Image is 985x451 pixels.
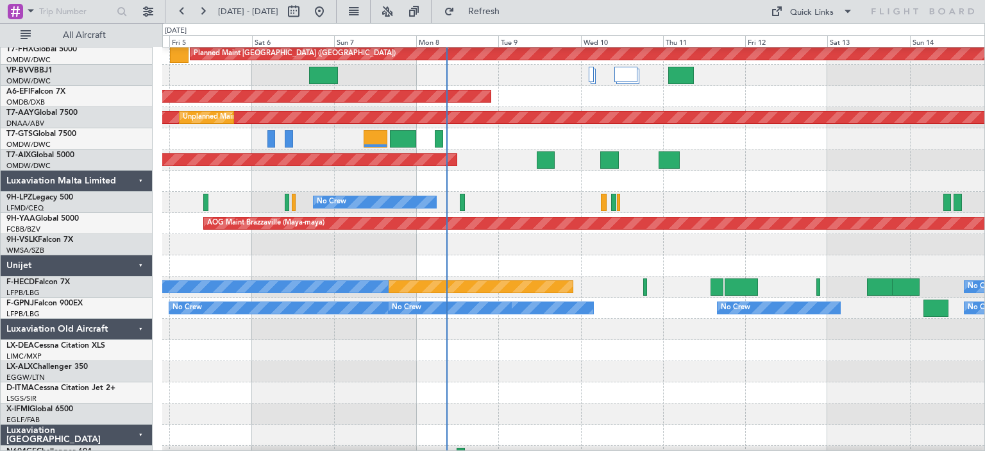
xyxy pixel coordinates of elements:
span: A6-EFI [6,88,30,96]
div: Sun 7 [334,35,416,47]
button: Quick Links [764,1,859,22]
span: F-GPNJ [6,300,34,307]
div: AOG Maint Brazzaville (Maya-maya) [207,214,324,233]
a: EGLF/FAB [6,415,40,425]
button: Refresh [438,1,515,22]
span: X-IFMI [6,405,29,413]
span: VP-BVV [6,67,34,74]
a: T7-AAYGlobal 7500 [6,109,78,117]
a: F-HECDFalcon 7X [6,278,70,286]
a: LX-ALXChallenger 350 [6,363,88,371]
div: Mon 8 [416,35,498,47]
div: Sat 6 [252,35,334,47]
a: OMDW/DWC [6,161,51,171]
span: T7-AIX [6,151,31,159]
span: LX-DEA [6,342,34,350]
a: D-ITMACessna Citation Jet 2+ [6,384,115,392]
a: EGGW/LTN [6,373,45,382]
div: Unplanned Maint [GEOGRAPHIC_DATA] (Al Maktoum Intl) [183,108,373,127]
button: All Aircraft [14,25,139,46]
span: Refresh [457,7,511,16]
a: LIMC/MXP [6,352,42,361]
a: WMSA/SZB [6,246,44,255]
a: F-GPNJFalcon 900EX [6,300,83,307]
a: VP-BVVBBJ1 [6,67,53,74]
span: F-HECD [6,278,35,286]
a: A6-EFIFalcon 7X [6,88,65,96]
span: T7-AAY [6,109,34,117]
div: No Crew [392,298,421,318]
span: All Aircraft [33,31,135,40]
input: Trip Number [39,2,113,21]
a: LX-DEACessna Citation XLS [6,342,105,350]
a: LSGS/SIR [6,394,37,404]
div: Tue 9 [498,35,580,47]
div: Planned Maint [GEOGRAPHIC_DATA] ([GEOGRAPHIC_DATA]) [194,44,396,64]
a: T7-FHXGlobal 5000 [6,46,77,53]
span: D-ITMA [6,384,34,392]
a: X-IFMIGlobal 6500 [6,405,73,413]
span: 9H-YAA [6,215,35,223]
div: No Crew [317,192,346,212]
a: LFPB/LBG [6,309,40,319]
span: LX-ALX [6,363,33,371]
a: OMDW/DWC [6,76,51,86]
a: T7-GTSGlobal 7500 [6,130,76,138]
a: OMDW/DWC [6,140,51,149]
span: [DATE] - [DATE] [218,6,278,17]
div: No Crew [721,298,750,318]
span: T7-GTS [6,130,33,138]
a: 9H-YAAGlobal 5000 [6,215,79,223]
a: FCBB/BZV [6,225,40,234]
a: LFPB/LBG [6,288,40,298]
a: 9H-VSLKFalcon 7X [6,236,73,244]
span: T7-FHX [6,46,33,53]
div: Sat 13 [827,35,909,47]
a: OMDB/DXB [6,98,45,107]
a: DNAA/ABV [6,119,44,128]
div: Fri 12 [745,35,827,47]
div: Fri 5 [169,35,251,47]
div: Wed 10 [581,35,663,47]
div: Quick Links [790,6,834,19]
div: Thu 11 [663,35,745,47]
span: 9H-LPZ [6,194,32,201]
div: [DATE] [165,26,187,37]
a: 9H-LPZLegacy 500 [6,194,73,201]
div: No Crew [173,298,202,318]
a: LFMD/CEQ [6,203,44,213]
span: 9H-VSLK [6,236,38,244]
a: T7-AIXGlobal 5000 [6,151,74,159]
a: OMDW/DWC [6,55,51,65]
